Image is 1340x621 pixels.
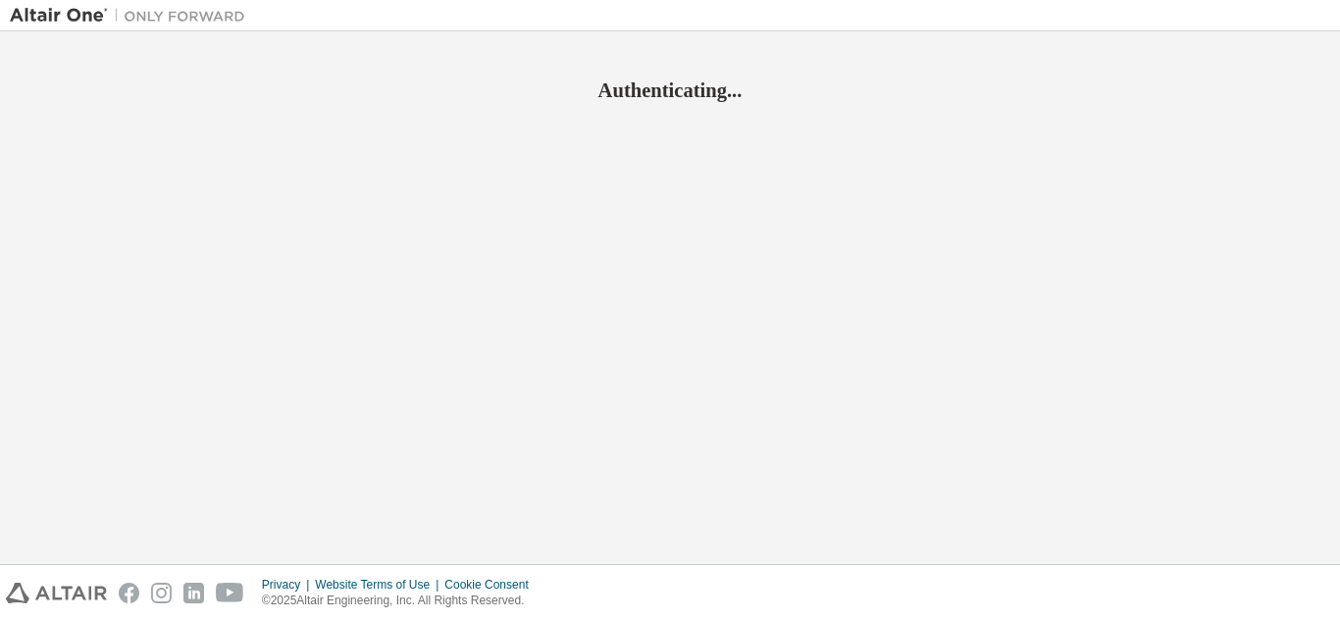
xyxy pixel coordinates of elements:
img: facebook.svg [119,583,139,603]
img: youtube.svg [216,583,244,603]
p: © 2025 Altair Engineering, Inc. All Rights Reserved. [262,593,541,609]
div: Website Terms of Use [315,577,444,593]
div: Cookie Consent [444,577,540,593]
div: Privacy [262,577,315,593]
img: Altair One [10,6,255,26]
img: altair_logo.svg [6,583,107,603]
img: linkedin.svg [183,583,204,603]
img: instagram.svg [151,583,172,603]
h2: Authenticating... [10,78,1330,103]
